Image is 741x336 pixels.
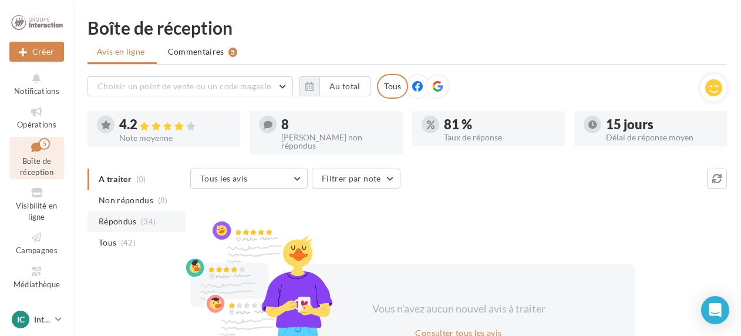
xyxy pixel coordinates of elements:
span: Notifications [14,86,59,96]
span: (8) [158,196,168,205]
div: Taux de réponse [444,133,555,142]
a: Opérations [9,103,64,132]
button: Tous les avis [190,169,308,189]
span: Choisir un point de vente ou un code magasin [97,81,271,91]
span: Médiathèque [14,280,60,289]
span: Opérations [17,120,56,129]
div: 15 jours [606,118,718,131]
div: 4.2 [119,118,231,132]
div: 5 [228,48,237,57]
span: Non répondus [99,194,153,206]
a: Visibilité en ligne [9,184,64,224]
span: Répondus [99,216,137,227]
div: Vous n'avez aucun nouvel avis à traiter [358,301,560,317]
button: Créer [9,42,64,62]
button: Notifications [9,69,64,98]
button: Au total [319,76,370,96]
span: Campagnes [16,246,58,255]
a: Boîte de réception5 [9,137,64,180]
button: Filtrer par note [312,169,400,189]
div: [PERSON_NAME] non répondus [281,133,393,150]
a: Campagnes [9,229,64,257]
span: Boîte de réception [20,156,53,177]
a: Médiathèque [9,263,64,291]
div: Open Intercom Messenger [701,296,729,324]
button: Au total [299,76,370,96]
a: Calendrier [9,296,64,325]
div: Note moyenne [119,134,231,142]
span: Commentaires [168,46,224,58]
div: Délai de réponse moyen [606,133,718,142]
button: Choisir un point de vente ou un code magasin [87,76,293,96]
span: Visibilité en ligne [16,201,57,221]
span: Tous les avis [200,173,248,183]
p: Interaction [GEOGRAPHIC_DATA] [34,314,50,325]
div: 5 [39,138,50,150]
a: IC Interaction [GEOGRAPHIC_DATA] [9,308,64,331]
div: Tous [377,74,408,99]
span: (42) [121,238,136,247]
span: IC [17,314,25,325]
div: 8 [281,118,393,131]
span: Tous [99,237,116,248]
span: (34) [141,217,156,226]
div: Nouvelle campagne [9,42,64,62]
div: Boîte de réception [87,19,727,36]
div: 81 % [444,118,555,131]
